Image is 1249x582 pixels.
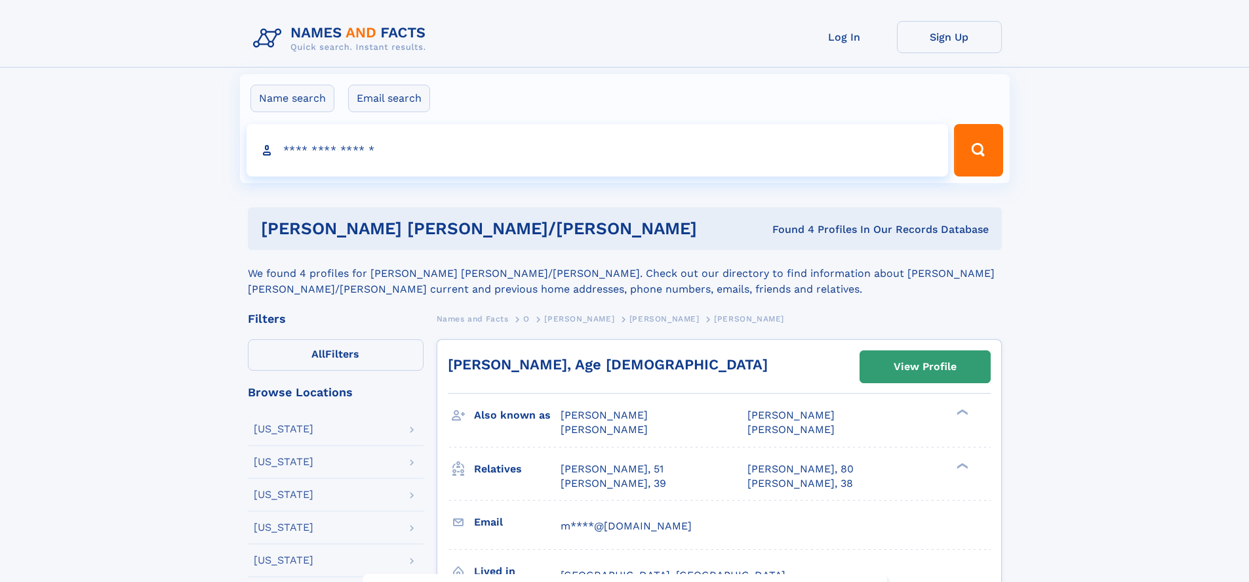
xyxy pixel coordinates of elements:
label: Email search [348,85,430,112]
a: O [523,310,530,327]
div: Filters [248,313,424,325]
div: We found 4 profiles for [PERSON_NAME] [PERSON_NAME]/[PERSON_NAME]. Check out our directory to fin... [248,250,1002,297]
div: [US_STATE] [254,424,313,434]
div: Browse Locations [248,386,424,398]
label: Name search [250,85,334,112]
label: Filters [248,339,424,371]
a: [PERSON_NAME], 80 [747,462,854,476]
span: [PERSON_NAME] [714,314,784,323]
span: [PERSON_NAME] [629,314,700,323]
input: search input [247,124,949,177]
a: Log In [792,21,897,53]
div: View Profile [894,352,957,382]
div: [US_STATE] [254,489,313,500]
span: [PERSON_NAME] [561,423,648,436]
a: Names and Facts [437,310,509,327]
img: Logo Names and Facts [248,21,437,56]
h1: [PERSON_NAME] [PERSON_NAME]/[PERSON_NAME] [261,220,735,237]
span: [PERSON_NAME] [747,423,835,436]
div: [US_STATE] [254,457,313,467]
div: [US_STATE] [254,522,313,533]
h3: Relatives [474,458,561,480]
div: ❯ [953,408,969,417]
button: Search Button [954,124,1002,177]
a: View Profile [860,351,990,383]
a: [PERSON_NAME], 39 [561,476,666,491]
div: [US_STATE] [254,555,313,566]
span: O [523,314,530,323]
span: [PERSON_NAME] [544,314,614,323]
a: [PERSON_NAME] [629,310,700,327]
a: Sign Up [897,21,1002,53]
a: [PERSON_NAME] [544,310,614,327]
span: [PERSON_NAME] [561,409,648,421]
a: [PERSON_NAME], 51 [561,462,664,476]
a: [PERSON_NAME], Age [DEMOGRAPHIC_DATA] [448,356,768,373]
span: [GEOGRAPHIC_DATA], [GEOGRAPHIC_DATA] [561,569,785,581]
span: [PERSON_NAME] [747,409,835,421]
h3: Email [474,511,561,533]
a: [PERSON_NAME], 38 [747,476,853,491]
div: Found 4 Profiles In Our Records Database [734,222,989,237]
h3: Also known as [474,404,561,426]
span: All [311,348,325,360]
div: ❯ [953,461,969,470]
